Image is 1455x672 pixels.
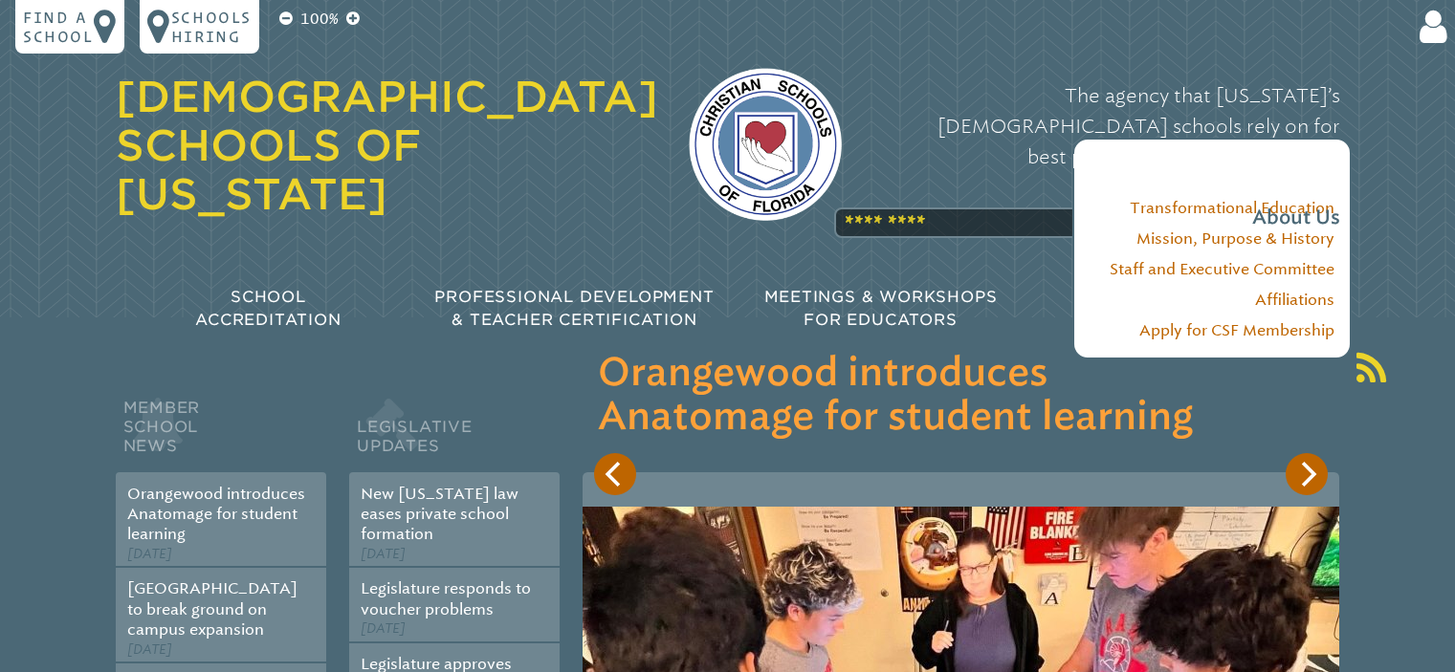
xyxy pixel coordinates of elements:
span: [DATE] [127,546,172,562]
button: Previous [594,453,636,495]
a: [DEMOGRAPHIC_DATA] Schools of [US_STATE] [116,72,658,219]
span: About Us [1252,203,1340,233]
p: Schools Hiring [171,8,252,46]
span: Meetings & Workshops for Educators [764,288,998,329]
a: Legislature responds to voucher problems [361,579,531,618]
a: [GEOGRAPHIC_DATA] to break ground on campus expansion [127,579,298,639]
span: Professional Development & Teacher Certification [434,288,714,329]
span: [DATE] [127,641,172,658]
a: Affiliations [1255,291,1334,309]
p: Find a school [23,8,94,46]
a: New [US_STATE] law eases private school formation [361,485,518,544]
h2: Member School News [116,394,326,472]
h2: Legislative Updates [349,394,560,472]
h3: Orangewood introduces Anatomage for student learning [598,352,1324,440]
a: Apply for CSF Membership [1139,321,1334,339]
span: [DATE] [361,546,406,562]
button: Next [1286,453,1328,495]
span: School Accreditation [195,288,341,329]
a: Staff and Executive Committee [1110,260,1334,278]
p: 100% [297,8,342,31]
span: [DATE] [361,620,406,637]
img: csf-logo-web-colors.png [689,68,842,221]
a: Orangewood introduces Anatomage for student learning [127,485,305,544]
p: The agency that [US_STATE]’s [DEMOGRAPHIC_DATA] schools rely on for best practices in accreditati... [872,80,1340,233]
